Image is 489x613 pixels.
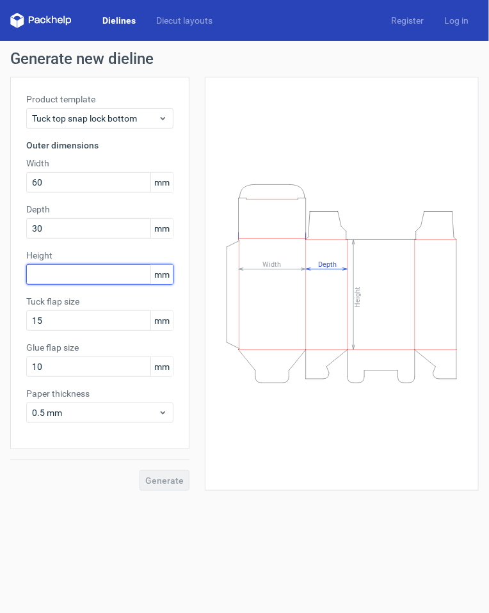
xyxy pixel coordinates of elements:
[353,287,362,308] tspan: Height
[150,265,173,284] span: mm
[146,14,223,27] a: Diecut layouts
[381,14,434,27] a: Register
[32,112,158,125] span: Tuck top snap lock bottom
[26,93,173,106] label: Product template
[92,14,146,27] a: Dielines
[32,406,158,419] span: 0.5 mm
[26,295,173,308] label: Tuck flap size
[150,357,173,376] span: mm
[26,157,173,170] label: Width
[26,139,173,152] h3: Outer dimensions
[319,260,337,269] tspan: Depth
[150,311,173,330] span: mm
[150,219,173,238] span: mm
[262,260,281,269] tspan: Width
[26,203,173,216] label: Depth
[10,51,479,67] h1: Generate new dieline
[26,387,173,400] label: Paper thickness
[150,173,173,192] span: mm
[434,14,479,27] a: Log in
[26,249,173,262] label: Height
[26,341,173,354] label: Glue flap size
